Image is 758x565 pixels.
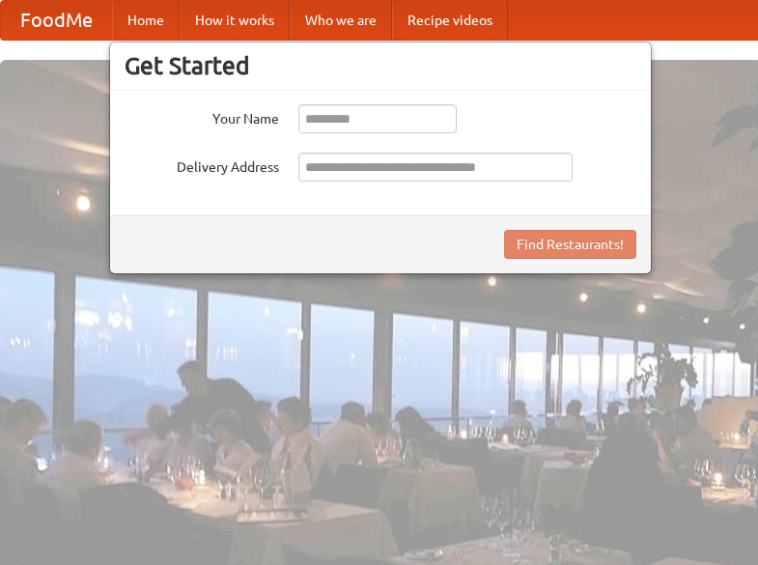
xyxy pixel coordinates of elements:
[392,1,508,40] a: Recipe videos
[125,104,279,128] label: Your Name
[125,51,636,80] h3: Get Started
[504,230,636,259] button: Find Restaurants!
[180,1,290,40] a: How it works
[1,1,112,40] a: FoodMe
[125,153,279,177] label: Delivery Address
[112,1,180,40] a: Home
[290,1,392,40] a: Who we are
